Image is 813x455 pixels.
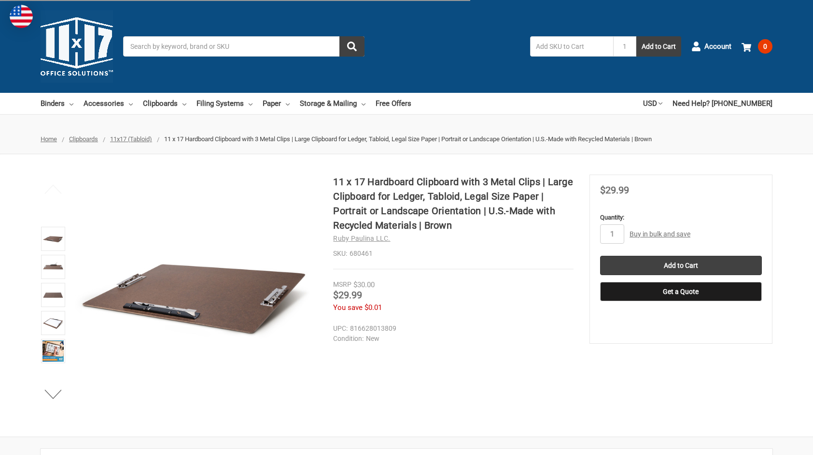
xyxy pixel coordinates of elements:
a: Home [41,135,57,143]
h1: 11 x 17 Hardboard Clipboard with 3 Metal Clips | Large Clipboard for Ledger, Tabloid, Legal Size ... [333,175,574,233]
dd: 816628013809 [333,323,569,334]
a: Clipboards [69,135,98,143]
button: Next [39,384,68,404]
a: Account [691,34,731,59]
span: You save [333,303,363,312]
a: Accessories [84,93,133,114]
dd: New [333,334,569,344]
a: Filing Systems [196,93,252,114]
a: Binders [41,93,73,114]
img: 17x11 Clipboard Hardboard Panel Featuring 3 Clips Brown [42,228,64,250]
span: $29.99 [600,184,629,196]
a: Paper [263,93,290,114]
dt: Condition: [333,334,364,344]
button: Get a Quote [600,282,762,301]
a: 0 [742,34,772,59]
a: USD [643,93,662,114]
a: Ruby Paulina LLC. [333,235,390,242]
a: Need Help? [PHONE_NUMBER] [673,93,772,114]
img: 11 x 17 Hardboard Clipboard with 3 Metal Clips | Large Clipboard for Ledger, Tabloid, Legal Size ... [42,312,64,334]
div: MSRP [333,279,351,290]
dt: UPC: [333,323,348,334]
input: Add SKU to Cart [530,36,613,57]
img: 17x11 Clipboard Acrylic Panel Featuring an 8" Hinge Clip Black [42,284,64,306]
img: 11x17.com [41,10,113,83]
span: $29.99 [333,289,362,301]
dd: 680461 [333,249,574,259]
input: Add to Cart [600,256,762,275]
label: Quantity: [600,213,762,222]
a: Clipboards [143,93,186,114]
iframe: Google Customer Reviews [733,429,813,455]
input: Search by keyword, brand or SKU [123,36,364,57]
img: duty and tax information for United States [10,5,33,28]
span: 0 [758,39,772,54]
img: 11 x 17 Hardboard Clipboard with 3 Metal Clips | Large Clipboard for Ledger, Tabloid, Legal Size ... [42,256,64,278]
span: $30.00 [353,280,375,289]
img: 11 x 17 Hardboard Clipboard with 3 Metal Clips | Large Clipboard for Ledger, Tabloid, Legal Size ... [42,340,64,362]
a: Free Offers [376,93,411,114]
a: Buy in bulk and save [630,230,690,238]
span: 11 x 17 Hardboard Clipboard with 3 Metal Clips | Large Clipboard for Ledger, Tabloid, Legal Size ... [164,135,652,143]
dt: SKU: [333,249,347,259]
img: 17x11 Clipboard Hardboard Panel Featuring 3 Clips Brown [75,175,316,416]
button: Add to Cart [636,36,681,57]
span: $0.01 [364,303,382,312]
a: Storage & Mailing [300,93,365,114]
a: 11x17 (Tabloid) [110,135,152,143]
button: Previous [39,179,68,199]
span: Account [704,41,731,52]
